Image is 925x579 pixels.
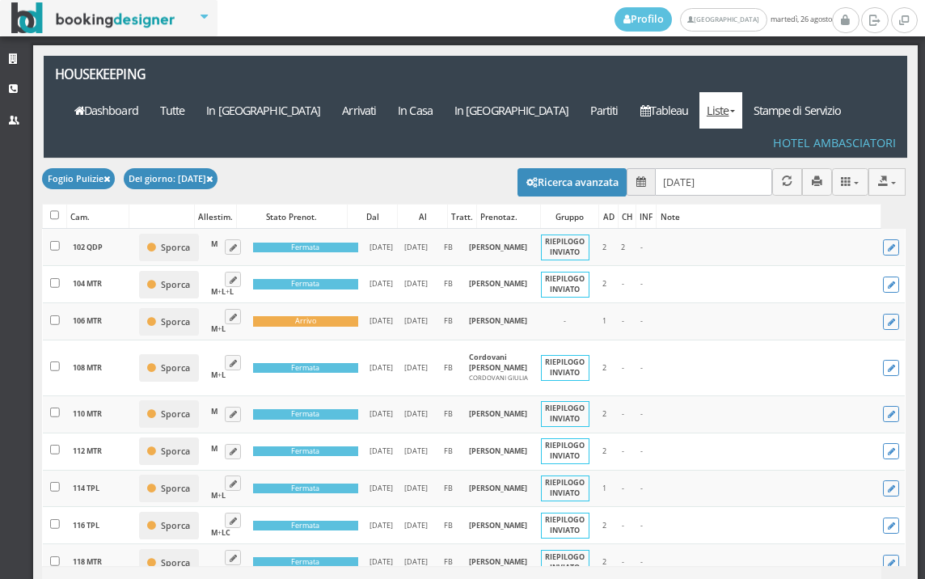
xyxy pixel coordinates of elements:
[139,475,200,502] button: Sporca
[63,92,149,129] a: Dashboard
[631,395,652,433] td: -
[469,446,527,456] b: [PERSON_NAME]
[541,205,598,228] div: Gruppo
[680,8,767,32] a: [GEOGRAPHIC_DATA]
[545,273,585,294] b: RIEPILOGO INVIATO
[73,483,99,493] b: 114 TPL
[469,374,528,382] small: CORDOVANI GIULIA
[211,286,218,297] b: M
[469,242,527,252] b: [PERSON_NAME]
[364,340,399,395] td: [DATE]
[73,278,102,289] b: 104 MTR
[595,433,614,470] td: 2
[399,229,433,266] td: [DATE]
[469,408,527,419] b: [PERSON_NAME]
[545,357,585,378] b: RIEPILOGO INVIATO
[149,92,196,129] a: Tutte
[434,507,463,544] td: FB
[139,354,200,382] button: Sporca
[211,239,218,249] b: M
[253,243,358,253] div: Fermata
[211,527,218,538] b: M
[545,440,585,461] b: RIEPILOGO INVIATO
[211,564,218,575] b: M
[469,278,527,289] b: [PERSON_NAME]
[399,340,433,395] td: [DATE]
[253,557,358,568] div: Fermata
[545,403,585,424] b: RIEPILOGO INVIATO
[211,370,226,380] span: +
[742,92,852,129] a: Stampe di Servizio
[535,303,595,340] td: -
[631,470,652,507] td: -
[230,286,234,297] b: L
[631,229,652,266] td: -
[211,370,218,380] b: M
[253,521,358,531] div: Fermata
[67,205,129,228] div: Cam.
[253,446,358,457] div: Fermata
[73,242,103,252] b: 102 QDP
[614,303,631,340] td: -
[211,490,218,501] b: M
[139,234,200,261] button: Sporca
[399,507,433,544] td: [DATE]
[161,408,190,420] small: Sporca
[161,316,190,328] small: Sporca
[615,7,673,32] a: Profilo
[631,340,652,395] td: -
[73,315,102,326] b: 106 MTR
[443,92,579,129] a: In [GEOGRAPHIC_DATA]
[614,433,631,470] td: -
[399,433,433,470] td: [DATE]
[579,92,629,129] a: Partiti
[211,443,218,454] b: M
[655,168,772,195] input: Seleziona la data
[73,446,102,456] b: 112 MTR
[699,92,742,129] a: Liste
[595,470,614,507] td: 1
[222,527,230,538] b: LC
[631,303,652,340] td: -
[364,303,399,340] td: [DATE]
[73,362,102,373] b: 108 MTR
[124,168,218,188] button: Del giorno: [DATE]
[434,395,463,433] td: FB
[139,271,200,298] button: Sporca
[211,323,218,334] b: M
[73,408,102,419] b: 110 MTR
[614,395,631,433] td: -
[348,205,397,228] div: Dal
[211,286,234,297] span: + +
[631,507,652,544] td: -
[364,470,399,507] td: [DATE]
[42,168,115,188] button: Foglio Pulizie
[253,316,358,327] div: Arrivo
[434,433,463,470] td: FB
[222,323,226,334] b: L
[139,400,200,428] button: Sporca
[469,520,527,530] b: [PERSON_NAME]
[222,286,226,297] b: L
[237,205,347,228] div: Stato Prenot.
[469,483,527,493] b: [PERSON_NAME]
[161,242,190,253] small: Sporca
[211,564,226,575] span: +
[629,92,699,129] a: Tableau
[657,205,880,228] div: Note
[434,229,463,266] td: FB
[868,168,906,195] button: Export
[211,490,226,501] span: +
[545,552,585,573] b: RIEPILOGO INVIATO
[139,308,200,336] button: Sporca
[73,520,99,530] b: 116 TPL
[448,205,476,228] div: Tratt.
[139,549,200,577] button: Sporca
[599,205,617,228] div: AD
[469,352,527,373] b: Cordovani [PERSON_NAME]
[469,556,527,567] b: [PERSON_NAME]
[545,236,585,257] b: RIEPILOGO INVIATO
[161,279,190,290] small: Sporca
[253,363,358,374] div: Fermata
[253,409,358,420] div: Fermata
